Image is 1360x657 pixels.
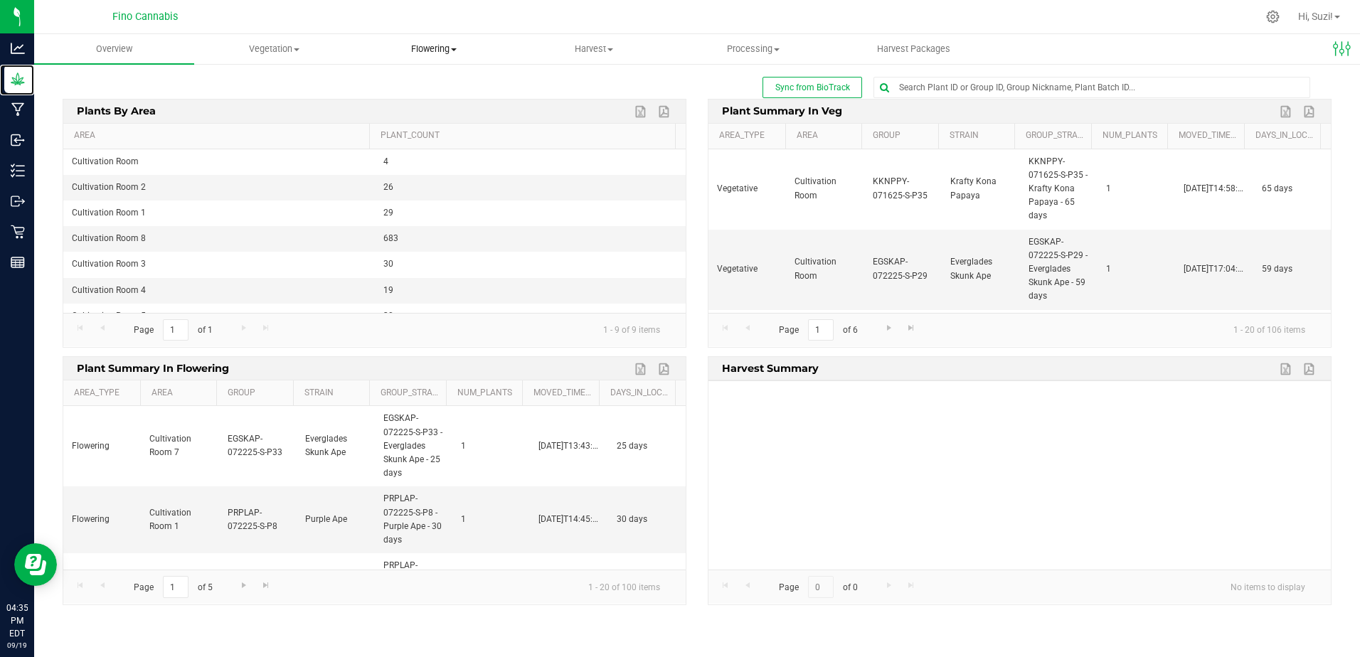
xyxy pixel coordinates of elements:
[11,164,25,178] inline-svg: Inventory
[864,149,942,230] td: KKNPPY-071625-S-P35
[1103,130,1162,141] a: Num_Plants
[608,553,686,620] td: 30 days
[610,388,670,399] a: Days_in_Location
[674,34,834,64] a: Processing
[631,102,652,121] a: Export to Excel
[834,34,994,64] a: Harvest Packages
[74,388,134,399] a: Area_Type
[297,553,374,620] td: Purple Ape
[77,43,152,55] span: Overview
[73,100,160,122] span: Plants By Area
[874,78,1309,97] input: Search Plant ID or Group ID, Group Nickname, Plant Batch ID...
[1255,130,1315,141] a: Days_in_Location
[112,11,178,23] span: Fino Cannabis
[674,43,833,55] span: Processing
[786,230,864,310] td: Cultivation Room
[1175,149,1253,230] td: [DATE]T14:58:45.000Z
[14,543,57,586] iframe: Resource center
[767,576,869,598] span: Page of 0
[654,360,676,378] a: Export to PDF
[1300,102,1321,121] a: Export to PDF
[375,278,686,304] td: 19
[11,72,25,86] inline-svg: Grow
[942,230,1019,310] td: Everglades Skunk Ape
[73,357,233,379] span: Plant Summary in Flowering
[63,201,375,226] td: Cultivation Room 1
[708,310,786,390] td: Vegetative
[452,406,530,486] td: 1
[63,226,375,252] td: Cultivation Room 8
[63,149,375,175] td: Cultivation Room
[63,252,375,277] td: Cultivation Room 3
[1253,149,1331,230] td: 65 days
[1175,310,1253,390] td: [DATE]T17:05:19.000Z
[708,149,786,230] td: Vegetative
[219,553,297,620] td: PRPLAP-072225-S-P7
[763,77,862,98] button: Sync from BioTrack
[11,194,25,208] inline-svg: Outbound
[381,388,440,399] a: Group_Strain
[514,34,674,64] a: Harvest
[950,130,1009,141] a: Strain
[608,486,686,553] td: 30 days
[786,149,864,230] td: Cultivation Room
[942,149,1019,230] td: Krafty Kona Papaya
[878,319,899,338] a: Go to the next page
[1098,230,1175,310] td: 1
[375,553,452,620] td: PRPLAP-072225-S-P7 - Purple Ape - 30 days
[11,102,25,117] inline-svg: Manufacturing
[375,149,686,175] td: 4
[375,406,452,486] td: EGSKAP-072225-S-P33 - Everglades Skunk Ape - 25 days
[6,602,28,640] p: 04:35 PM EDT
[608,406,686,486] td: 25 days
[942,310,1019,390] td: Everglades Skunk Ape
[1098,310,1175,390] td: 1
[708,230,786,310] td: Vegetative
[1179,130,1238,141] a: Moved_Timestamp
[354,43,513,55] span: Flowering
[6,640,28,651] p: 09/19
[1253,230,1331,310] td: 59 days
[1098,149,1175,230] td: 1
[1026,130,1085,141] a: Group_Strain
[1020,310,1098,390] td: EGSKAP-072225-S-P30 - Everglades Skunk Ape - 59 days
[530,553,607,620] td: [DATE]T14:45:27.000Z
[304,388,364,399] a: Strain
[452,553,530,620] td: 1
[233,576,254,595] a: Go to the next page
[152,388,211,399] a: Area
[775,82,850,92] span: Sync from BioTrack
[228,388,287,399] a: Group
[514,43,673,55] span: Harvest
[194,34,354,64] a: Vegetation
[718,100,846,122] span: Plant Summary in Veg
[1175,230,1253,310] td: [DATE]T17:04:58.000Z
[1276,360,1297,378] a: Export to Excel
[354,34,514,64] a: Flowering
[718,357,823,379] span: Harvest Summary
[381,130,669,141] a: Plant_Count
[219,486,297,553] td: PRPLAP-072225-S-P8
[297,486,374,553] td: Purple Ape
[719,130,780,141] a: Area_Type
[122,576,224,598] span: Page of 5
[592,319,671,341] span: 1 - 9 of 9 items
[11,133,25,147] inline-svg: Inbound
[1253,310,1331,390] td: 59 days
[141,553,218,620] td: Cultivation Room 1
[767,319,869,341] span: Page of 6
[530,486,607,553] td: [DATE]T14:45:39.000Z
[122,319,224,341] span: Page of 1
[375,226,686,252] td: 683
[654,102,676,121] a: Export to PDF
[63,175,375,201] td: Cultivation Room 2
[577,576,671,597] span: 1 - 20 of 100 items
[375,175,686,201] td: 26
[34,34,194,64] a: Overview
[219,406,297,486] td: EGSKAP-072225-S-P33
[1020,230,1098,310] td: EGSKAP-072225-S-P29 - Everglades Skunk Ape - 59 days
[457,388,517,399] a: Num_Plants
[63,406,141,486] td: Flowering
[530,406,607,486] td: [DATE]T13:43:49.000Z
[1298,11,1333,22] span: Hi, Suzi!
